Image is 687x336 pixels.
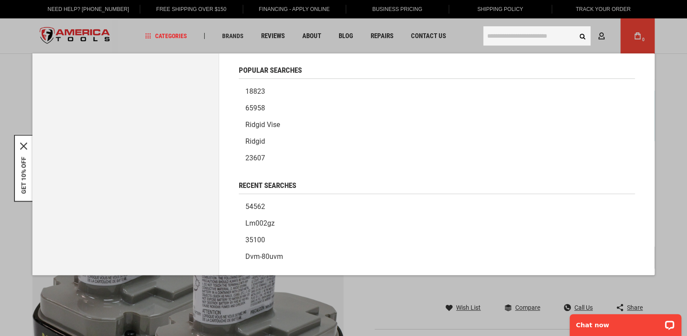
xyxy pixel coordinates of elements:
a: Brands [218,30,248,42]
svg: close icon [20,142,27,149]
a: 35100 [239,232,635,248]
button: Search [574,28,591,44]
a: lm002gz [239,215,635,232]
span: Categories [145,33,187,39]
button: Close [20,142,27,149]
a: 65958 [239,100,635,117]
a: 18823 [239,83,635,100]
span: Brands [222,33,244,39]
button: GET 10% OFF [20,156,27,194]
a: Ridgid [239,133,635,150]
a: Ridgid vise [239,117,635,133]
span: Recent Searches [239,182,296,189]
a: Categories [141,30,191,42]
a: 54562 [239,198,635,215]
span: Popular Searches [239,67,302,74]
a: 23607 [239,150,635,166]
a: dvm-80uvm [239,248,635,265]
iframe: LiveChat chat widget [564,308,687,336]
